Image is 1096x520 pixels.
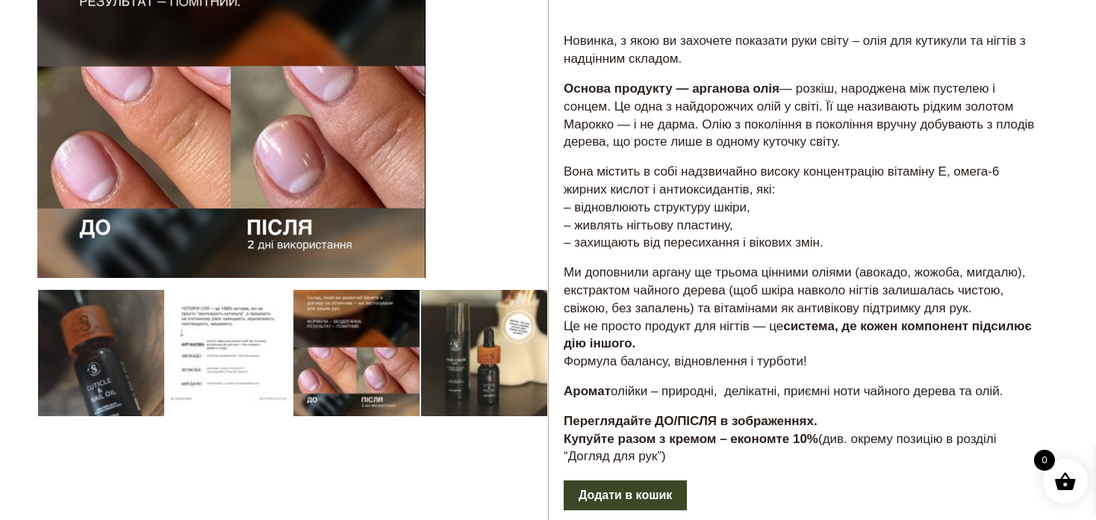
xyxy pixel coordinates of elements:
[564,414,818,428] strong: Переглядайте ДО/ПІСЛЯ в зображеннях.
[1034,450,1055,471] span: 0
[564,319,1032,351] strong: система, де кожен компонент підсилює дію іншого.
[564,264,1044,371] p: Ми доповнили аргану ще трьома цінними оліями (авокадо, жожоба, мигдалю), екстрактом чайного дерев...
[564,412,1044,465] p: (див. окрему позицію в розділі “Догляд для рук”)
[564,384,611,398] strong: Аромат
[564,480,687,510] button: Додати в кошик
[564,32,1044,68] p: Новинка, з якою ви захочете показати руки світу – олія для кутикули та нігтів з надцінним складом.
[564,163,1044,252] p: Вона містить в собі надзвичайно високу концентрацію вітаміну E, омега-6 жирних кислот і антиоксид...
[564,383,1044,400] p: олійки – природні, делікатні, приємні ноти чайного дерева та олій.
[564,432,818,446] strong: Купуйте разом з кремом – економте 10%
[564,81,779,96] strong: Основа продукту — арганова олія
[564,80,1044,151] p: — розкіш, народжена між пустелею і сонцем. Це одна з найдорожчих олій у світі. Її ще називають рі...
